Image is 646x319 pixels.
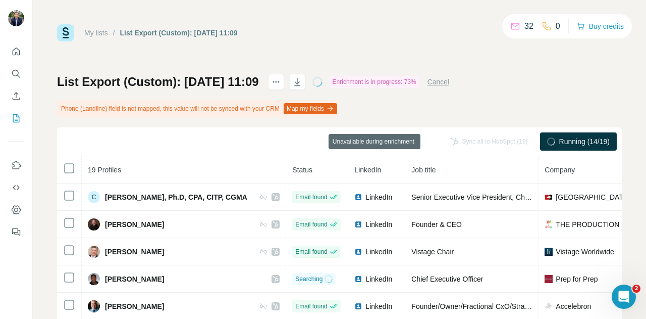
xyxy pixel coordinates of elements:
img: Avatar [88,273,100,285]
span: [PERSON_NAME] [105,219,164,230]
span: [PERSON_NAME] [105,247,164,257]
button: Quick start [8,42,24,61]
span: Searching [295,275,322,284]
iframe: Intercom live chat [612,285,636,309]
img: Avatar [88,300,100,312]
div: Enrichment is in progress: 73% [330,76,419,88]
div: C [88,191,100,203]
img: company-logo [545,193,553,201]
img: LinkedIn logo [354,275,362,283]
button: Use Surfe on LinkedIn [8,156,24,174]
span: 19 Profiles [88,166,121,174]
li: / [113,28,115,38]
button: Cancel [427,77,450,87]
button: Enrich CSV [8,87,24,105]
span: LinkedIn [365,247,392,257]
button: Dashboard [8,201,24,219]
span: [GEOGRAPHIC_DATA] [556,192,629,202]
img: company-logo [545,275,553,283]
img: Avatar [88,218,100,231]
span: Email found [295,193,327,202]
p: 0 [556,20,560,32]
span: LinkedIn [365,219,392,230]
div: Phone (Landline) field is not mapped, this value will not be synced with your CRM [57,100,339,117]
button: actions [268,74,284,90]
img: Avatar [8,10,24,26]
span: Email found [295,220,327,229]
span: LinkedIn [365,301,392,311]
span: 2 [632,285,640,293]
span: Founder & CEO [411,220,462,229]
span: [PERSON_NAME] [105,274,164,284]
span: Email found [295,247,327,256]
img: LinkedIn logo [354,248,362,256]
span: LinkedIn [365,274,392,284]
a: My lists [84,29,108,37]
button: Use Surfe API [8,178,24,197]
button: Search [8,65,24,83]
span: Email found [295,302,327,311]
span: Vistage Chair [411,248,454,256]
img: company-logo [545,302,553,310]
button: My lists [8,109,24,127]
span: [PERSON_NAME] [105,301,164,311]
img: company-logo [545,248,553,256]
div: List Export (Custom): [DATE] 11:09 [120,28,238,38]
img: Surfe Logo [57,24,74,41]
img: LinkedIn logo [354,193,362,201]
img: company-logo [545,220,553,229]
h1: List Export (Custom): [DATE] 11:09 [57,74,259,90]
span: Status [292,166,312,174]
p: 32 [524,20,533,32]
span: Prep for Prep [556,274,598,284]
span: [PERSON_NAME], Ph.D, CPA, CITP, CGMA [105,192,247,202]
span: Accelebron [556,301,591,311]
span: Chief Executive Officer [411,275,483,283]
span: Company [545,166,575,174]
img: LinkedIn logo [354,302,362,310]
button: Buy credits [577,19,624,33]
button: Map my fields [284,103,337,114]
span: Job title [411,166,436,174]
span: LinkedIn [354,166,381,174]
img: LinkedIn logo [354,220,362,229]
img: Avatar [88,246,100,258]
button: Feedback [8,223,24,241]
span: LinkedIn [365,192,392,202]
span: Founder/Owner/Fractional CxO/Strategy Expert [411,302,560,310]
span: Running (14/19) [559,136,610,147]
span: Vistage Worldwide [556,247,614,257]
